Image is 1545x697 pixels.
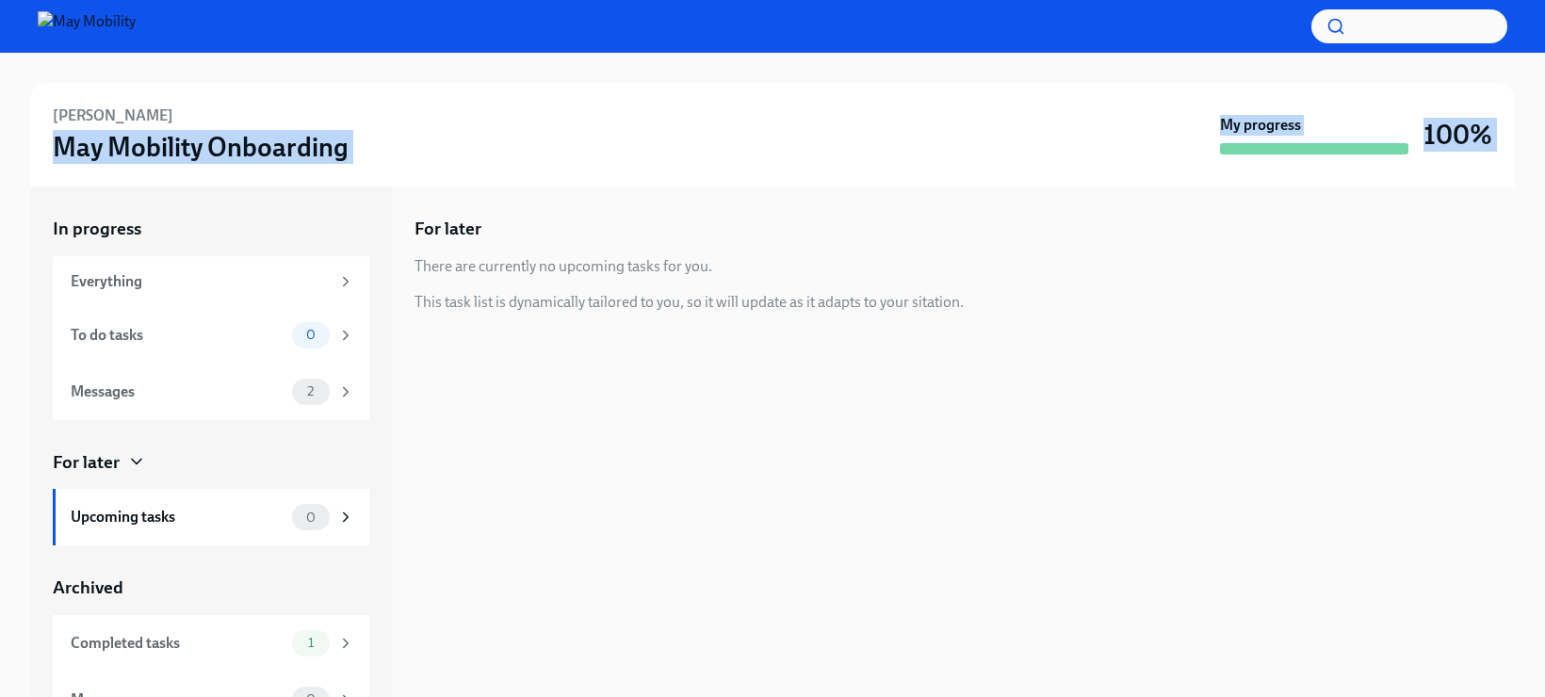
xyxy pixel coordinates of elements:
a: Everything [53,256,369,307]
a: Archived [53,575,369,600]
a: In progress [53,217,369,241]
span: 2 [296,384,325,398]
div: Upcoming tasks [71,507,285,527]
div: For later [53,450,120,475]
div: To do tasks [71,325,285,346]
div: There are currently no upcoming tasks for you. [415,256,712,277]
h5: For later [415,217,481,241]
h3: 100% [1423,118,1492,152]
div: Everything [71,271,330,292]
h3: May Mobility Onboarding [53,130,349,164]
span: 0 [295,328,327,342]
img: May Mobility [38,11,136,41]
a: Upcoming tasks0 [53,489,369,545]
a: For later [53,450,369,475]
div: Completed tasks [71,633,285,654]
a: To do tasks0 [53,307,369,364]
a: Messages2 [53,364,369,420]
div: Messages [71,381,285,402]
a: Completed tasks1 [53,615,369,672]
strong: My progress [1220,115,1301,136]
h6: [PERSON_NAME] [53,105,173,126]
div: This task list is dynamically tailored to you, so it will update as it adapts to your sitation. [415,292,964,313]
span: 0 [295,511,327,525]
span: 1 [297,636,325,650]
